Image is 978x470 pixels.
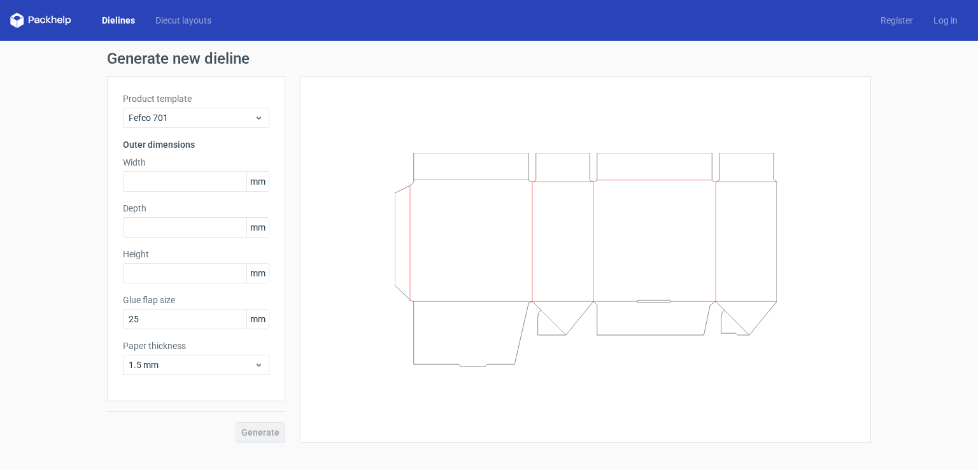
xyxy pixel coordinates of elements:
a: Dielines [92,14,145,27]
label: Width [123,156,269,169]
a: Log in [923,14,968,27]
span: mm [246,172,269,191]
span: mm [246,264,269,283]
h3: Outer dimensions [123,138,269,151]
label: Paper thickness [123,339,269,352]
label: Glue flap size [123,294,269,306]
span: mm [246,218,269,237]
label: Depth [123,202,269,215]
a: Diecut layouts [145,14,222,27]
label: Height [123,248,269,260]
span: 1.5 mm [129,359,254,371]
h1: Generate new dieline [107,51,871,66]
a: Register [870,14,923,27]
span: Fefco 701 [129,111,254,124]
label: Product template [123,92,269,105]
span: mm [246,310,269,329]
